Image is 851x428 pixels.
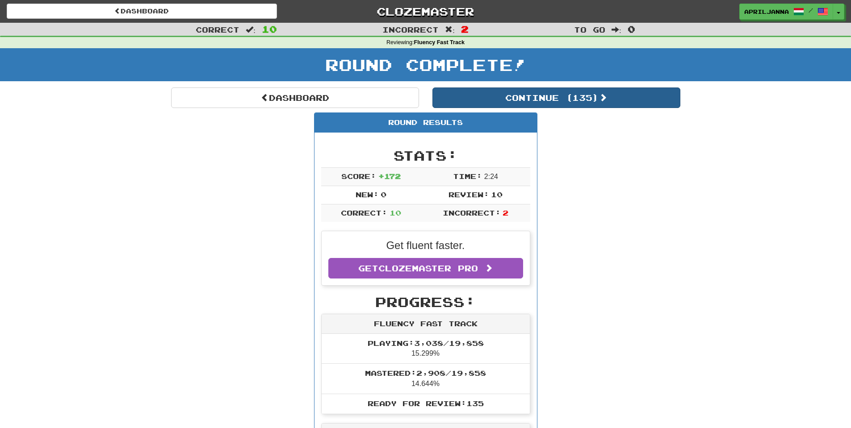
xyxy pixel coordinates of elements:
span: + 172 [378,172,401,180]
span: Review: [449,190,489,199]
span: 10 [491,190,503,199]
span: 2 [461,24,469,34]
span: : [612,26,621,33]
button: Continue (135) [432,87,680,108]
p: Get fluent faster. [328,238,523,253]
span: 2 [503,208,508,217]
li: 14.644% [322,363,530,394]
li: 15.299% [322,334,530,364]
span: : [246,26,256,33]
span: Score: [341,172,376,180]
span: 0 [628,24,635,34]
span: 2 : 24 [484,173,498,180]
span: Correct: [341,208,387,217]
span: Correct [196,25,239,34]
a: AprilJanna / [739,4,833,20]
span: : [445,26,455,33]
span: 10 [390,208,401,217]
span: Playing: 3,038 / 19,858 [368,339,484,347]
span: Ready for Review: 135 [368,399,484,407]
span: / [809,7,813,13]
span: Incorrect [382,25,439,34]
span: AprilJanna [744,8,789,16]
span: Mastered: 2,908 / 19,858 [365,369,486,377]
span: 0 [381,190,386,199]
span: Clozemaster Pro [378,263,478,273]
a: Dashboard [171,87,419,108]
a: GetClozemaster Pro [328,258,523,278]
h1: Round Complete! [3,56,848,74]
strong: Fluency Fast Track [414,39,465,46]
span: Time: [453,172,482,180]
a: Dashboard [7,4,277,19]
h2: Progress: [321,295,530,309]
span: To go [574,25,605,34]
h2: Stats: [321,148,530,163]
div: Fluency Fast Track [322,314,530,334]
div: Round Results [314,113,537,133]
span: New: [356,190,379,199]
span: Incorrect: [443,208,501,217]
span: 10 [262,24,277,34]
a: Clozemaster [290,4,561,19]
